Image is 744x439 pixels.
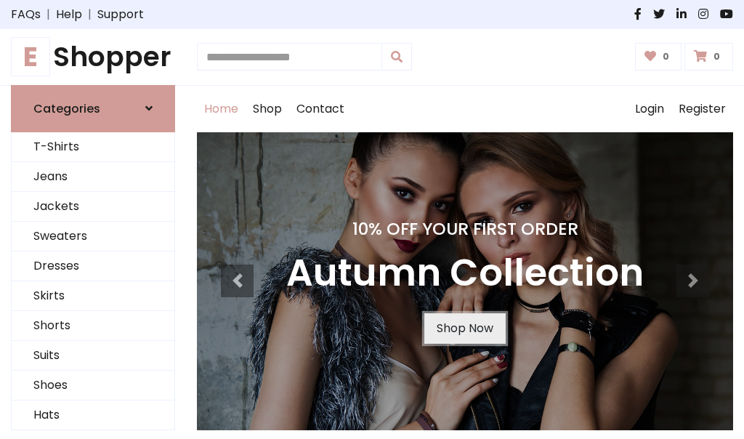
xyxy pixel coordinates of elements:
[12,341,174,371] a: Suits
[12,281,174,311] a: Skirts
[12,371,174,400] a: Shoes
[12,192,174,222] a: Jackets
[12,400,174,430] a: Hats
[12,162,174,192] a: Jeans
[12,222,174,251] a: Sweaters
[710,50,724,63] span: 0
[97,6,144,23] a: Support
[197,86,246,132] a: Home
[11,6,41,23] a: FAQs
[246,86,289,132] a: Shop
[286,219,644,239] h4: 10% Off Your First Order
[12,251,174,281] a: Dresses
[289,86,352,132] a: Contact
[12,311,174,341] a: Shorts
[12,132,174,162] a: T-Shirts
[33,102,100,116] h6: Categories
[41,6,56,23] span: |
[671,86,733,132] a: Register
[11,37,50,76] span: E
[11,41,175,73] a: EShopper
[11,85,175,132] a: Categories
[56,6,82,23] a: Help
[628,86,671,132] a: Login
[635,43,682,71] a: 0
[424,313,506,344] a: Shop Now
[659,50,673,63] span: 0
[286,251,644,296] h3: Autumn Collection
[684,43,733,71] a: 0
[82,6,97,23] span: |
[11,41,175,73] h1: Shopper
